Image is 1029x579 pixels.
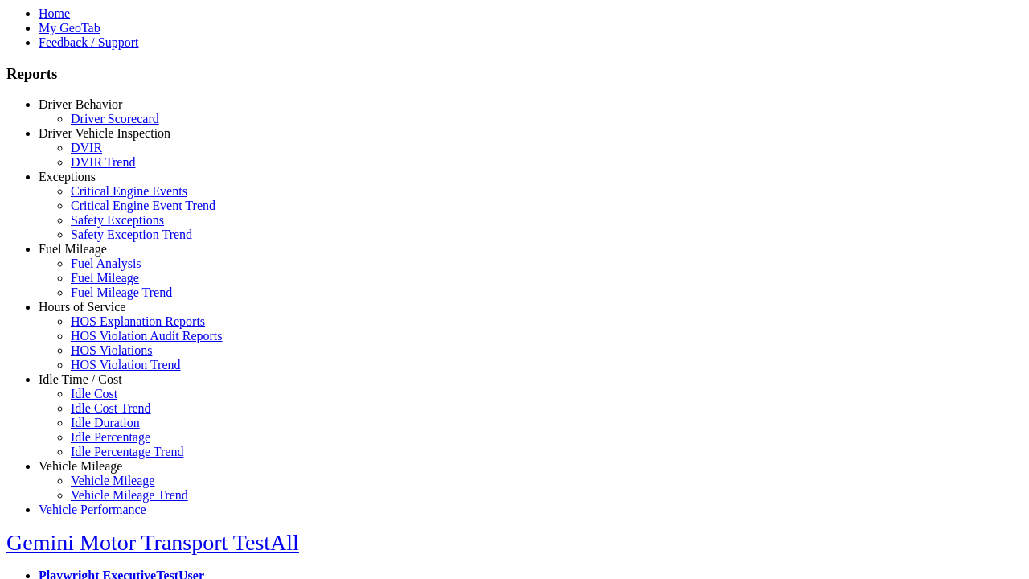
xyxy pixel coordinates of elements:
a: Home [39,6,70,20]
a: Safety Exception Trend [71,228,192,241]
a: Safety Exceptions [71,213,164,227]
a: Idle Percentage Trend [71,445,183,458]
a: Idle Cost [71,387,117,400]
a: Idle Time / Cost [39,372,122,386]
a: Critical Engine Events [71,184,187,198]
a: Fuel Analysis [71,257,141,270]
a: Critical Engine Event Trend [71,199,215,212]
a: Fuel Mileage [71,271,139,285]
a: Vehicle Mileage [71,474,154,487]
a: Driver Vehicle Inspection [39,126,170,140]
a: Feedback / Support [39,35,138,49]
a: HOS Violations [71,343,152,357]
a: DVIR Trend [71,155,135,169]
a: Hours of Service [39,300,125,314]
a: My GeoTab [39,21,100,35]
a: Driver Scorecard [71,112,159,125]
a: Gemini Motor Transport TestAll [6,530,299,555]
a: HOS Violation Trend [71,358,181,372]
a: HOS Explanation Reports [71,314,205,328]
h3: Reports [6,65,1023,83]
a: Vehicle Performance [39,503,146,516]
a: Vehicle Mileage [39,459,122,473]
a: Idle Cost Trend [71,401,151,415]
a: Fuel Mileage [39,242,107,256]
a: Driver Behavior [39,97,122,111]
a: Fuel Mileage Trend [71,285,172,299]
a: HOS Violation Audit Reports [71,329,223,343]
a: Vehicle Mileage Trend [71,488,188,502]
a: Idle Duration [71,416,140,429]
a: DVIR [71,141,102,154]
a: Exceptions [39,170,96,183]
a: Idle Percentage [71,430,150,444]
